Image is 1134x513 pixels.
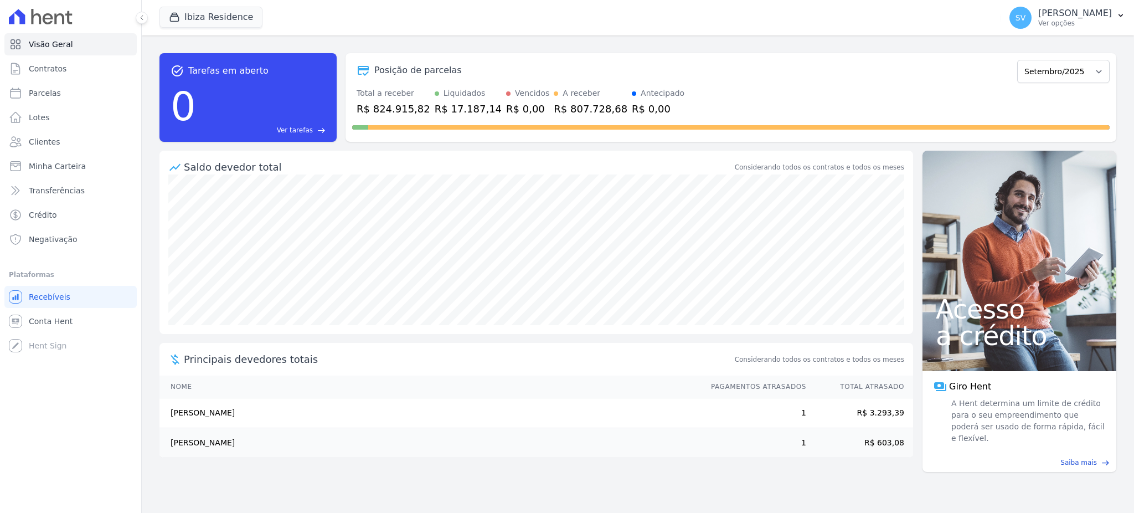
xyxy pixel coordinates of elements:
span: Saiba mais [1060,458,1097,468]
a: Lotes [4,106,137,129]
div: Vencidos [515,88,549,99]
div: R$ 0,00 [632,101,684,116]
button: Ibiza Residence [159,7,262,28]
span: Principais devedores totais [184,352,733,367]
span: Negativação [29,234,78,245]
div: Saldo devedor total [184,160,733,175]
td: 1 [700,398,807,428]
a: Crédito [4,204,137,226]
td: [PERSON_NAME] [159,428,700,458]
div: R$ 824.915,82 [357,101,430,116]
a: Transferências [4,179,137,202]
a: Clientes [4,131,137,153]
span: Tarefas em aberto [188,64,269,78]
span: Minha Carteira [29,161,86,172]
p: Ver opções [1038,19,1112,28]
span: Recebíveis [29,291,70,302]
span: SV [1016,14,1025,22]
span: Transferências [29,185,85,196]
a: Recebíveis [4,286,137,308]
th: Pagamentos Atrasados [700,376,807,398]
div: Total a receber [357,88,430,99]
span: Lotes [29,112,50,123]
td: R$ 603,08 [807,428,913,458]
a: Contratos [4,58,137,80]
span: Parcelas [29,88,61,99]
div: R$ 0,00 [506,101,549,116]
div: Considerando todos os contratos e todos os meses [735,162,904,172]
a: Visão Geral [4,33,137,55]
span: a crédito [936,322,1103,349]
div: Liquidados [444,88,486,99]
td: R$ 3.293,39 [807,398,913,428]
a: Ver tarefas east [200,125,326,135]
div: A receber [563,88,600,99]
button: SV [PERSON_NAME] Ver opções [1001,2,1134,33]
span: Giro Hent [949,380,991,393]
a: Negativação [4,228,137,250]
div: Plataformas [9,268,132,281]
span: Considerando todos os contratos e todos os meses [735,355,904,365]
div: 0 [171,78,196,135]
a: Minha Carteira [4,155,137,177]
span: Conta Hent [29,316,73,327]
div: Posição de parcelas [374,64,462,77]
span: east [1101,459,1110,467]
td: [PERSON_NAME] [159,398,700,428]
div: Antecipado [641,88,684,99]
td: 1 [700,428,807,458]
div: R$ 17.187,14 [435,101,502,116]
span: Clientes [29,136,60,147]
th: Total Atrasado [807,376,913,398]
span: east [317,126,326,135]
span: Acesso [936,296,1103,322]
span: Visão Geral [29,39,73,50]
a: Conta Hent [4,310,137,332]
th: Nome [159,376,700,398]
div: R$ 807.728,68 [554,101,627,116]
span: A Hent determina um limite de crédito para o seu empreendimento que poderá ser usado de forma ráp... [949,398,1105,444]
span: task_alt [171,64,184,78]
span: Contratos [29,63,66,74]
span: Ver tarefas [277,125,313,135]
a: Parcelas [4,82,137,104]
a: Saiba mais east [929,458,1110,468]
span: Crédito [29,209,57,220]
p: [PERSON_NAME] [1038,8,1112,19]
